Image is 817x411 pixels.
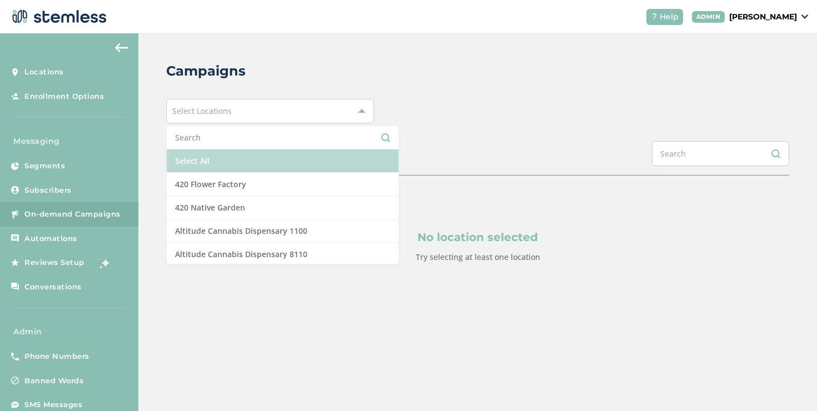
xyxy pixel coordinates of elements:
[660,11,679,23] span: Help
[166,61,246,81] h2: Campaigns
[167,219,398,243] li: Altitude Cannabis Dispensary 1100
[692,11,725,23] div: ADMIN
[24,161,65,172] span: Segments
[651,13,657,20] img: icon-help-white-03924b79.svg
[24,375,83,387] span: Banned Words
[24,67,64,78] span: Locations
[167,243,398,266] li: Altitude Cannabis Dispensary 8110
[24,282,82,293] span: Conversations
[24,185,72,196] span: Subscribers
[729,11,797,23] p: [PERSON_NAME]
[172,106,232,116] span: Select Locations
[24,257,84,268] span: Reviews Setup
[24,351,89,362] span: Phone Numbers
[24,399,82,410] span: SMS Messages
[167,173,398,196] li: 420 Flower Factory
[761,358,817,411] iframe: Chat Widget
[175,132,390,143] input: Search
[24,233,77,244] span: Automations
[115,43,128,52] img: icon-arrow-back-accent-c549486e.svg
[416,252,540,262] label: Try selecting at least one location
[24,209,121,220] span: On-demand Campaigns
[9,6,107,28] img: logo-dark-0685b13c.svg
[24,91,104,102] span: Enrollment Options
[801,14,808,19] img: icon_down-arrow-small-66adaf34.svg
[167,196,398,219] li: 420 Native Garden
[652,141,789,166] input: Search
[167,149,398,173] li: Select All
[220,229,736,245] p: No location selected
[93,252,115,274] img: glitter-stars-b7820f95.gif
